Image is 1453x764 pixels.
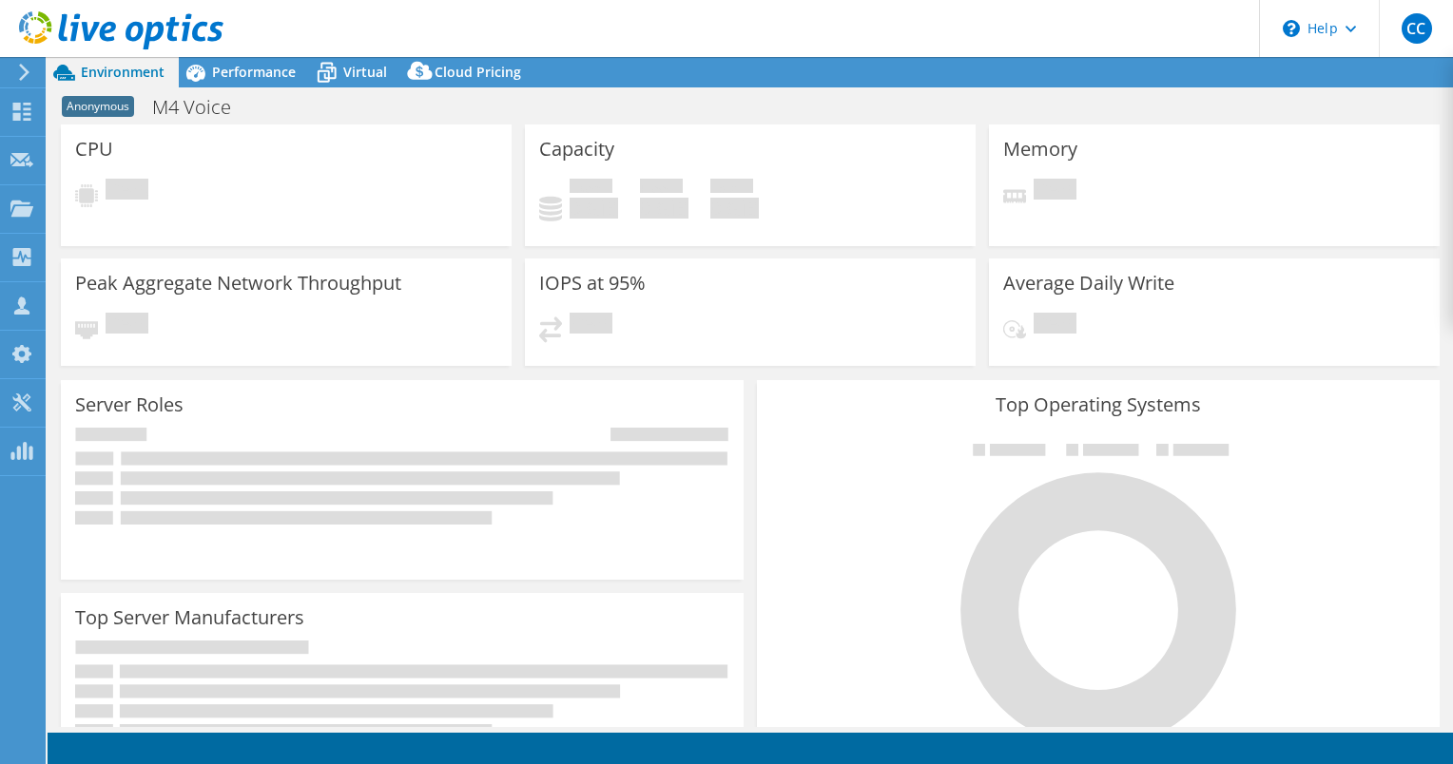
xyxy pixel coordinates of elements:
svg: \n [1283,20,1300,37]
h4: 0 GiB [710,198,759,219]
h3: Top Operating Systems [771,394,1425,415]
span: Pending [570,313,612,338]
span: Free [640,179,683,198]
h3: IOPS at 95% [539,273,646,294]
h4: 0 GiB [570,198,618,219]
span: Environment [81,63,165,81]
span: CC [1402,13,1432,44]
span: Pending [1034,313,1076,338]
span: Pending [1034,179,1076,204]
h3: Top Server Manufacturers [75,607,304,628]
span: Pending [106,313,148,338]
h3: Peak Aggregate Network Throughput [75,273,401,294]
h3: Capacity [539,139,614,160]
span: Performance [212,63,296,81]
span: Anonymous [62,96,134,117]
h3: CPU [75,139,113,160]
span: Used [570,179,612,198]
h4: 0 GiB [640,198,688,219]
h3: Memory [1003,139,1077,160]
span: Total [710,179,753,198]
h3: Average Daily Write [1003,273,1174,294]
h1: M4 Voice [144,97,261,118]
span: Pending [106,179,148,204]
span: Virtual [343,63,387,81]
h3: Server Roles [75,394,184,415]
span: Cloud Pricing [435,63,521,81]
